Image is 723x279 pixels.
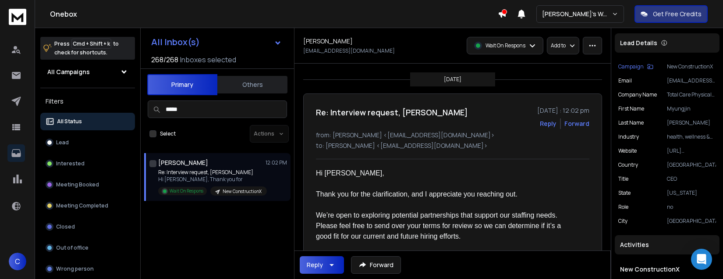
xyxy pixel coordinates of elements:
[303,37,353,46] h1: [PERSON_NAME]
[217,75,287,94] button: Others
[667,218,716,225] p: [GEOGRAPHIC_DATA]
[56,244,89,251] p: Out of office
[300,256,344,274] button: Reply
[71,39,111,49] span: Cmd + Shift + k
[691,249,712,270] div: Open Intercom Messenger
[537,106,589,115] p: [DATE] : 12:02 pm
[444,76,461,83] p: [DATE]
[9,9,26,25] img: logo
[542,10,612,18] p: [PERSON_NAME]'s Workspace
[486,42,525,49] p: Wait On Respons
[147,74,217,95] button: Primary
[56,223,75,230] p: Closed
[634,5,708,23] button: Get Free Credits
[40,176,135,193] button: Meeting Booked
[667,105,716,112] p: Myungjin
[40,260,135,278] button: Wrong person
[158,176,263,183] p: Hi [PERSON_NAME], Thank you for
[9,253,26,270] button: C
[40,95,135,107] h3: Filters
[266,159,287,166] p: 12:02 PM
[56,202,108,209] p: Meeting Completed
[618,204,628,211] p: role
[620,265,714,274] h1: New ConstructionX
[620,39,657,47] p: Lead Details
[151,54,178,65] span: 268 / 268
[667,175,716,182] p: CEO
[667,190,716,197] p: [US_STATE]
[56,181,99,188] p: Meeting Booked
[57,118,82,125] p: All Status
[56,139,69,146] p: Lead
[316,168,572,179] p: Hi [PERSON_NAME],
[551,42,566,49] p: Add to
[618,63,644,70] p: Campaign
[351,256,401,274] button: Forward
[667,161,716,168] p: [GEOGRAPHIC_DATA]
[618,190,631,197] p: State
[56,265,94,272] p: Wrong person
[180,54,236,65] h3: Inboxes selected
[223,188,262,195] p: New ConstructionX
[653,10,702,18] p: Get Free Credits
[564,119,589,128] div: Forward
[615,235,719,254] div: Activities
[316,106,468,118] h1: Re: Interview request, [PERSON_NAME]
[618,77,632,84] p: Email
[667,77,716,84] p: [EMAIL_ADDRESS][DOMAIN_NAME]
[316,141,589,150] p: to: [PERSON_NAME] <[EMAIL_ADDRESS][DOMAIN_NAME]>
[160,130,176,137] label: Select
[618,119,644,126] p: Last Name
[316,131,589,139] p: from: [PERSON_NAME] <[EMAIL_ADDRESS][DOMAIN_NAME]>
[667,147,716,154] p: [URL][DOMAIN_NAME]
[618,147,637,154] p: website
[307,261,323,269] div: Reply
[40,218,135,236] button: Closed
[158,158,208,167] h1: [PERSON_NAME]
[618,91,657,98] p: Company Name
[667,204,716,211] p: no
[303,47,395,54] p: [EMAIL_ADDRESS][DOMAIN_NAME]
[618,105,644,112] p: First Name
[316,189,572,200] p: Thank you for the clarification, and I appreciate you reaching out.
[40,155,135,172] button: Interested
[40,113,135,130] button: All Status
[47,68,90,76] h1: All Campaigns
[618,175,628,182] p: title
[54,39,119,57] p: Press to check for shortcuts.
[40,239,135,257] button: Out of office
[316,210,572,242] p: We’re open to exploring potential partnerships that support our staffing needs. Please feel free ...
[667,63,716,70] p: New ConstructionX
[151,38,200,46] h1: All Inbox(s)
[158,169,263,176] p: Re: Interview request, [PERSON_NAME]
[618,218,627,225] p: City
[50,9,498,19] h1: Onebox
[667,91,716,98] p: Total Care Physical Therapy
[40,134,135,151] button: Lead
[667,119,716,126] p: [PERSON_NAME]
[144,33,289,51] button: All Inbox(s)
[618,63,653,70] button: Campaign
[618,161,638,168] p: Country
[540,119,556,128] button: Reply
[667,133,716,140] p: health, wellness & fitness
[40,197,135,215] button: Meeting Completed
[56,160,85,167] p: Interested
[170,188,203,194] p: Wait On Respons
[40,63,135,81] button: All Campaigns
[618,133,639,140] p: industry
